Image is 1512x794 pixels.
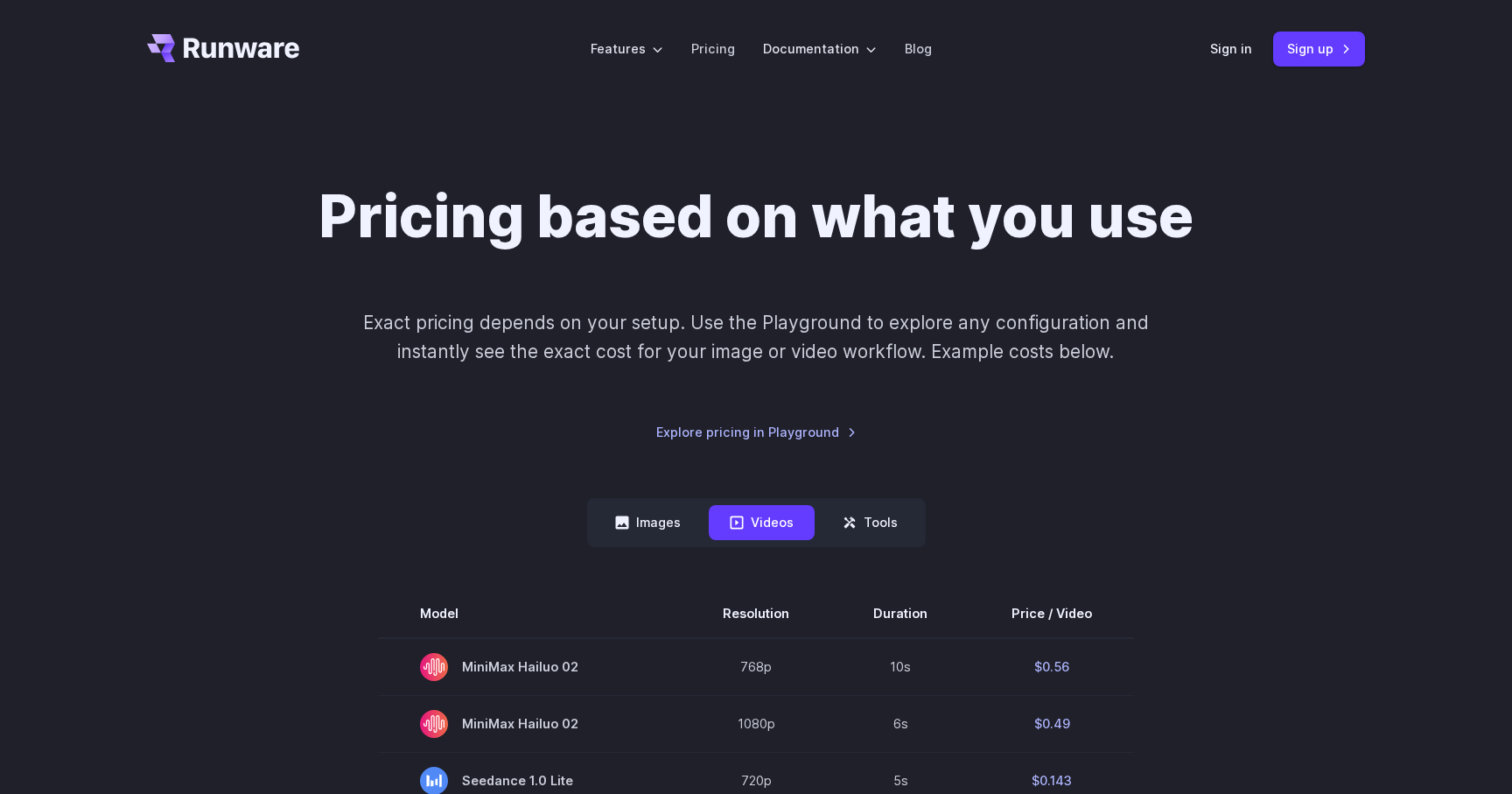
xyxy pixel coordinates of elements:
[378,589,681,638] th: Model
[681,638,831,696] td: 768p
[1210,39,1252,59] a: Sign in
[969,589,1134,638] th: Price / Video
[1273,32,1365,66] a: Sign up
[147,34,299,62] a: Go to /
[591,39,663,59] label: Features
[831,638,969,696] td: 10s
[656,422,857,442] a: Explore pricing in Playground
[691,39,735,59] a: Pricing
[709,505,815,539] button: Videos
[681,695,831,752] td: 1080p
[318,182,1193,252] h1: Pricing based on what you use
[969,695,1134,752] td: $0.49
[822,505,919,539] button: Tools
[831,589,969,638] th: Duration
[969,638,1134,696] td: $0.56
[420,710,639,738] span: MiniMax Hailuo 02
[420,653,639,681] span: MiniMax Hailuo 02
[763,39,877,59] label: Documentation
[905,39,932,59] a: Blog
[681,589,831,638] th: Resolution
[330,308,1182,367] p: Exact pricing depends on your setup. Use the Playground to explore any configuration and instantl...
[831,695,969,752] td: 6s
[594,505,702,539] button: Images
